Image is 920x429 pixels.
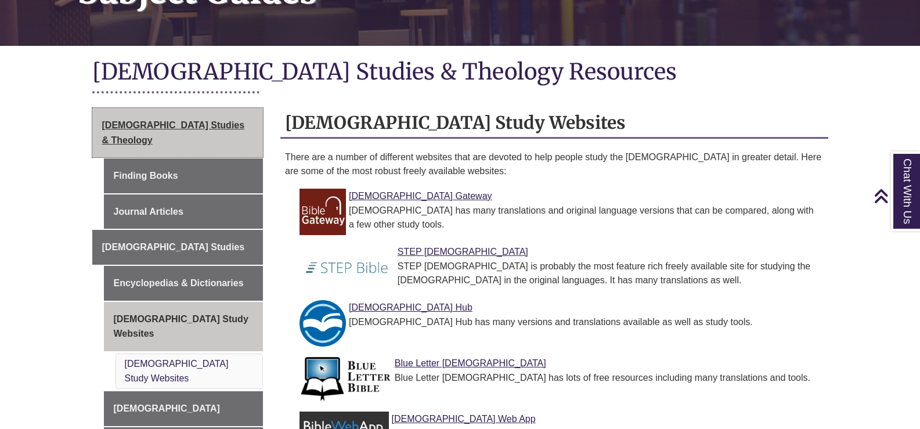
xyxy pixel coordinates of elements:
h1: [DEMOGRAPHIC_DATA] Studies & Theology Resources [92,57,828,88]
div: [DEMOGRAPHIC_DATA] Hub has many versions and translations available as well as study tools. [308,315,819,329]
a: Back to Top [874,188,917,204]
img: Link to Bible Hub [300,300,346,347]
a: [DEMOGRAPHIC_DATA] Studies [92,230,264,265]
span: [DEMOGRAPHIC_DATA] Studies & Theology [102,120,245,145]
img: Link to Blue Letter Bible [300,356,392,402]
a: [DEMOGRAPHIC_DATA] Studies & Theology [92,108,264,157]
a: [DEMOGRAPHIC_DATA] [104,391,264,426]
a: [DEMOGRAPHIC_DATA] Study Websites [104,302,264,351]
a: Link to Blue Letter Bible Blue Letter [DEMOGRAPHIC_DATA] [395,358,546,368]
a: Link to Bible Web App [DEMOGRAPHIC_DATA] Web App [392,414,536,424]
div: Blue Letter [DEMOGRAPHIC_DATA] has lots of free resources including many translations and tools. [308,371,819,385]
a: Encyclopedias & Dictionaries [104,266,264,301]
a: [DEMOGRAPHIC_DATA] Study Websites [125,359,229,384]
a: Link to Bible Hub [DEMOGRAPHIC_DATA] Hub [349,302,472,312]
img: Link to Bible Gateway [300,189,346,235]
a: Journal Articles [104,194,264,229]
span: [DEMOGRAPHIC_DATA] Studies [102,242,245,252]
img: Link to STEP Bible [300,244,395,291]
div: [DEMOGRAPHIC_DATA] has many translations and original language versions that can be compared, alo... [308,204,819,232]
h2: [DEMOGRAPHIC_DATA] Study Websites [280,108,828,139]
a: Finding Books [104,158,264,193]
p: There are a number of different websites that are devoted to help people study the [DEMOGRAPHIC_D... [285,150,824,178]
a: Link to STEP Bible STEP [DEMOGRAPHIC_DATA] [398,247,528,257]
a: Link to Bible Gateway [DEMOGRAPHIC_DATA] Gateway [349,191,492,201]
div: STEP [DEMOGRAPHIC_DATA] is probably the most feature rich freely available site for studying the ... [308,259,819,287]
